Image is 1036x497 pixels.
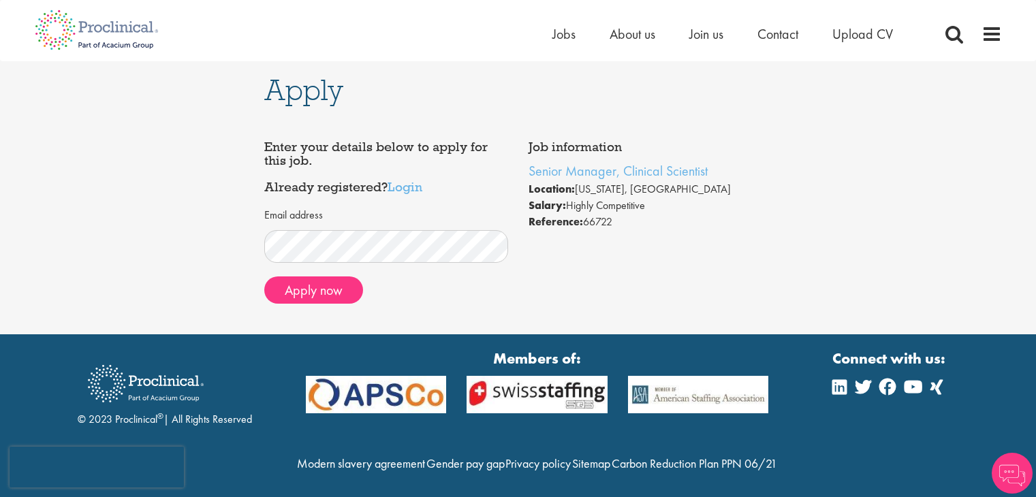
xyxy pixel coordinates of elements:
[78,355,214,412] img: Proclinical Recruitment
[456,376,618,413] img: APSCo
[264,276,363,304] button: Apply now
[529,182,575,196] strong: Location:
[529,162,708,180] a: Senior Manager, Clinical Scientist
[992,453,1033,494] img: Chatbot
[306,348,769,369] strong: Members of:
[264,208,323,223] label: Email address
[529,198,566,212] strong: Salary:
[832,25,893,43] a: Upload CV
[264,71,343,108] span: Apply
[297,455,425,471] a: Modern slavery agreement
[388,178,422,195] a: Login
[757,25,798,43] a: Contact
[529,214,583,229] strong: Reference:
[529,197,772,214] li: Highly Competitive
[78,355,252,428] div: © 2023 Proclinical | All Rights Reserved
[10,447,184,487] iframe: reCAPTCHA
[505,455,571,471] a: Privacy policy
[529,181,772,197] li: [US_STATE], [GEOGRAPHIC_DATA]
[612,455,777,471] a: Carbon Reduction Plan PPN 06/21
[832,348,948,369] strong: Connect with us:
[618,376,779,413] img: APSCo
[610,25,655,43] a: About us
[572,455,610,471] a: Sitemap
[296,376,457,413] img: APSCo
[264,140,508,194] h4: Enter your details below to apply for this job. Already registered?
[689,25,723,43] a: Join us
[529,140,772,154] h4: Job information
[529,214,772,230] li: 66722
[426,455,505,471] a: Gender pay gap
[552,25,576,43] a: Jobs
[157,411,163,421] sup: ®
